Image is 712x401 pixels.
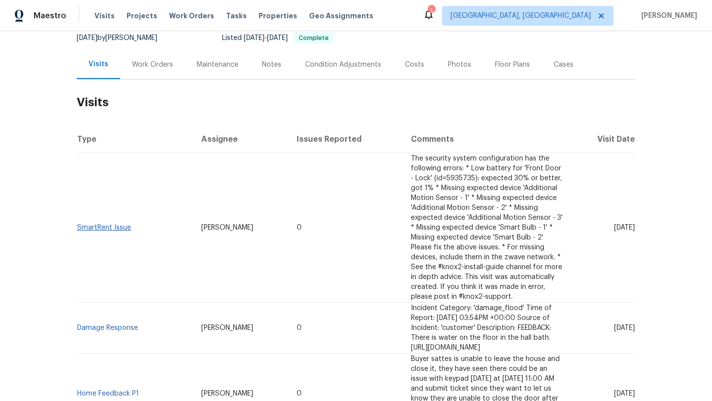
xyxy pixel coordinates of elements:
span: [DATE] [244,35,265,41]
span: [DATE] [614,324,635,331]
span: Incident Category: 'damage_flood' Time of Report: [DATE] 03:54PM +00:00 Source of Incident: 'cust... [411,305,552,351]
span: [PERSON_NAME] [201,390,253,397]
div: Floor Plans [495,60,530,70]
span: [DATE] [614,224,635,231]
span: [PERSON_NAME] [637,11,697,21]
th: Visit Date [571,125,635,153]
a: Home Feedback P1 [77,390,139,397]
a: Damage Response [77,324,138,331]
span: [PERSON_NAME] [201,324,253,331]
span: [DATE] [614,390,635,397]
div: Cases [554,60,574,70]
span: Properties [259,11,297,21]
span: Geo Assignments [309,11,373,21]
span: [DATE] [77,35,97,41]
div: Maintenance [197,60,238,70]
div: Condition Adjustments [305,60,381,70]
span: 0 [297,224,302,231]
span: Listed [222,35,334,41]
span: [PERSON_NAME] [201,224,253,231]
span: The security system configuration has the following errors: * Low battery for 'Front Door - Lock'... [411,155,563,300]
th: Type [77,125,193,153]
span: [DATE] [267,35,288,41]
div: Costs [405,60,424,70]
span: Visits [94,11,115,21]
span: 0 [297,390,302,397]
h2: Visits [77,80,635,125]
span: Complete [295,35,333,41]
div: 1 [428,6,435,16]
a: SmartRent Issue [77,224,131,231]
span: Maestro [34,11,66,21]
div: Photos [448,60,471,70]
span: Projects [127,11,157,21]
th: Comments [403,125,571,153]
div: by [PERSON_NAME] [77,32,169,44]
th: Issues Reported [289,125,402,153]
span: [GEOGRAPHIC_DATA], [GEOGRAPHIC_DATA] [450,11,591,21]
div: Notes [262,60,281,70]
th: Assignee [193,125,289,153]
span: - [244,35,288,41]
span: Work Orders [169,11,214,21]
div: Work Orders [132,60,173,70]
span: 0 [297,324,302,331]
span: Tasks [226,12,247,19]
div: Visits [89,59,108,69]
